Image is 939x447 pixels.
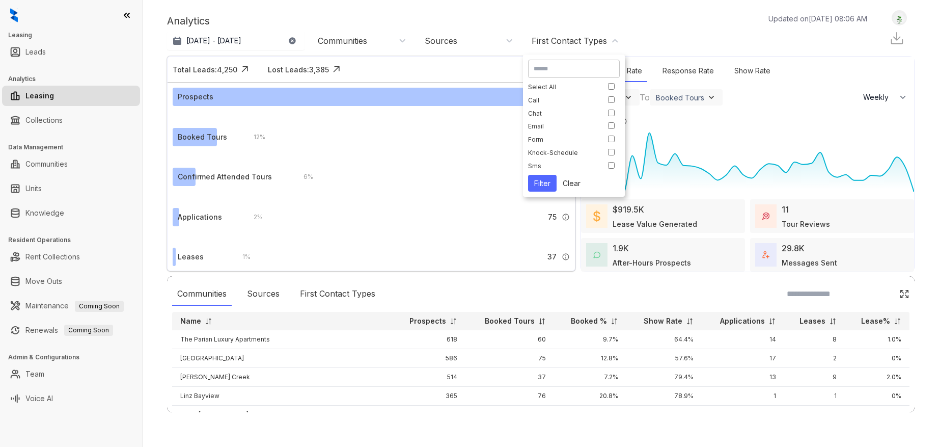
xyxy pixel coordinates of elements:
li: Team [2,364,140,384]
a: Leads [25,42,46,62]
p: Lease% [861,316,890,326]
p: Analytics [167,13,210,29]
img: TourReviews [762,213,769,220]
div: Communities [172,282,232,306]
div: 1 % [232,251,251,262]
img: sorting [894,318,901,325]
p: [DATE] - [DATE] [186,36,241,46]
img: TotalFum [762,251,769,258]
span: Coming Soon [64,325,113,336]
td: 7.2% [554,368,626,387]
td: 1 [702,387,784,406]
a: RenewalsComing Soon [25,320,113,340]
td: 76 [465,387,554,406]
td: 50.0% [626,406,702,425]
img: Click Icon [899,289,909,299]
div: 12 % [243,132,265,143]
td: 57.6% [626,349,702,368]
div: Sms [528,162,597,170]
td: Linz Bayview [172,387,393,406]
img: Download [889,31,904,46]
div: Tour Reviews [782,219,830,229]
div: Prospects [178,91,213,102]
li: Move Outs [2,271,140,292]
td: 12.8% [554,349,626,368]
p: Booked % [571,316,607,326]
p: Updated on [DATE] 08:06 AM [768,13,867,24]
td: 37 [465,368,554,387]
div: $919.5K [613,203,644,216]
li: Communities [2,154,140,174]
td: The Parian Luxury Apartments [172,330,393,349]
td: 20.8% [554,387,626,406]
img: logo [10,8,18,22]
div: Chat [528,110,597,117]
div: Select All [528,83,597,91]
img: UserAvatar [892,13,906,23]
img: Info [562,213,570,221]
img: ViewFilterArrow [706,92,716,102]
a: Units [25,178,42,199]
td: 2 [784,406,845,425]
li: Voice AI [2,388,140,409]
button: Weekly [857,88,914,107]
h3: Admin & Configurations [8,353,142,362]
td: 1.0% [845,330,909,349]
li: Collections [2,110,140,130]
button: Filter [528,175,557,192]
span: Weekly [863,92,894,102]
a: Rent Collections [25,247,80,267]
img: sorting [205,318,212,325]
td: 64.4% [626,330,702,349]
div: 6 % [293,171,313,182]
td: 10.6% [554,406,626,425]
li: Renewals [2,320,140,340]
div: 29.8K [782,242,805,254]
div: 1.9K [613,242,629,254]
div: Sources [425,35,457,46]
td: Solay [PERSON_NAME] Crossroads [172,406,393,425]
p: Leases [799,316,825,326]
td: 2 [784,349,845,368]
img: sorting [686,318,694,325]
div: Show Rate [729,60,776,82]
td: [PERSON_NAME] Creek [172,368,393,387]
td: 8 [784,330,845,349]
div: 11 [782,203,789,216]
li: Leads [2,42,140,62]
div: Booked Tours [656,93,704,102]
div: Total Leads: 4,250 [173,64,237,75]
img: AfterHoursConversations [593,251,600,259]
td: 514 [393,368,466,387]
div: Messages Sent [782,257,837,268]
div: To [640,91,650,103]
button: [DATE] - [DATE] [167,32,305,50]
img: sorting [611,318,618,325]
div: Sources [242,282,285,306]
div: Booked Tours [178,132,227,143]
div: First Contact Types [532,35,607,46]
img: SearchIcon [878,290,887,298]
h3: Data Management [8,143,142,152]
div: Lease Value Generated [613,219,697,229]
td: [GEOGRAPHIC_DATA] [172,349,393,368]
a: Collections [25,110,63,130]
td: 9 [784,368,845,387]
td: 0% [845,387,909,406]
td: 17 [702,349,784,368]
td: 386 [393,406,466,425]
td: 41 [465,406,554,425]
img: Click Icon [329,62,344,77]
td: 586 [393,349,466,368]
button: Clear [557,175,587,192]
img: sorting [829,318,837,325]
h3: Resident Operations [8,235,142,245]
td: 75 [465,349,554,368]
p: Prospects [409,316,446,326]
td: 79.4% [626,368,702,387]
li: Maintenance [2,296,140,316]
td: 1 [784,387,845,406]
div: After-Hours Prospects [613,257,691,268]
div: Confirmed Attended Tours [178,171,272,182]
div: Form [528,136,597,143]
